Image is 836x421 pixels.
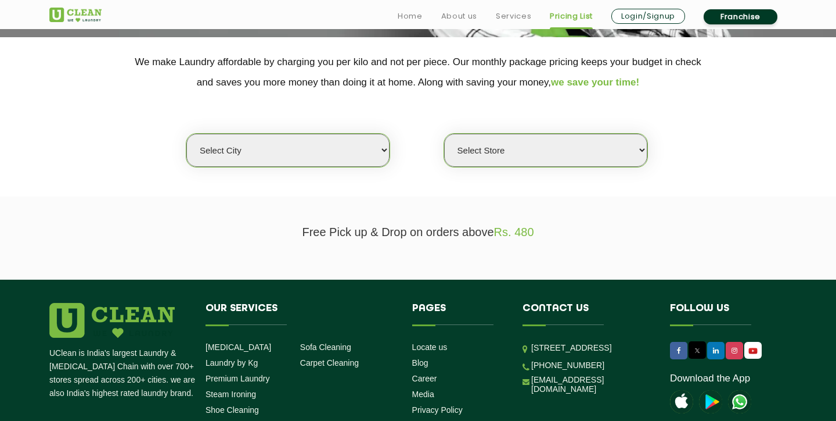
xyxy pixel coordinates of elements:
img: playstoreicon.png [699,390,722,413]
img: apple-icon.png [670,390,693,413]
a: Career [412,374,437,383]
a: Download the App [670,373,750,384]
p: UClean is India's largest Laundry & [MEDICAL_DATA] Chain with over 700+ stores spread across 200+... [49,347,197,400]
a: About us [441,9,477,23]
a: Locate us [412,342,448,352]
a: Login/Signup [611,9,685,24]
a: Steam Ironing [206,390,256,399]
a: Services [496,9,531,23]
img: UClean Laundry and Dry Cleaning [728,390,751,413]
a: Privacy Policy [412,405,463,415]
p: Free Pick up & Drop on orders above [49,226,787,239]
img: UClean Laundry and Dry Cleaning [49,8,102,22]
h4: Pages [412,303,506,325]
a: Sofa Cleaning [300,342,351,352]
h4: Follow us [670,303,772,325]
a: Home [398,9,423,23]
a: Media [412,390,434,399]
a: Carpet Cleaning [300,358,359,368]
h4: Contact us [522,303,653,325]
img: logo.png [49,303,175,338]
a: Pricing List [550,9,593,23]
p: We make Laundry affordable by charging you per kilo and not per piece. Our monthly package pricin... [49,52,787,92]
a: [EMAIL_ADDRESS][DOMAIN_NAME] [531,375,653,394]
p: [STREET_ADDRESS] [531,341,653,355]
span: we save your time! [551,77,639,88]
span: Rs. 480 [494,226,534,238]
a: [MEDICAL_DATA] [206,342,271,352]
a: Blog [412,358,428,368]
h4: Our Services [206,303,395,325]
a: Laundry by Kg [206,358,258,368]
a: Premium Laundry [206,374,270,383]
img: UClean Laundry and Dry Cleaning [745,345,761,357]
a: [PHONE_NUMBER] [531,361,604,370]
a: Shoe Cleaning [206,405,259,415]
a: Franchise [704,9,777,24]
